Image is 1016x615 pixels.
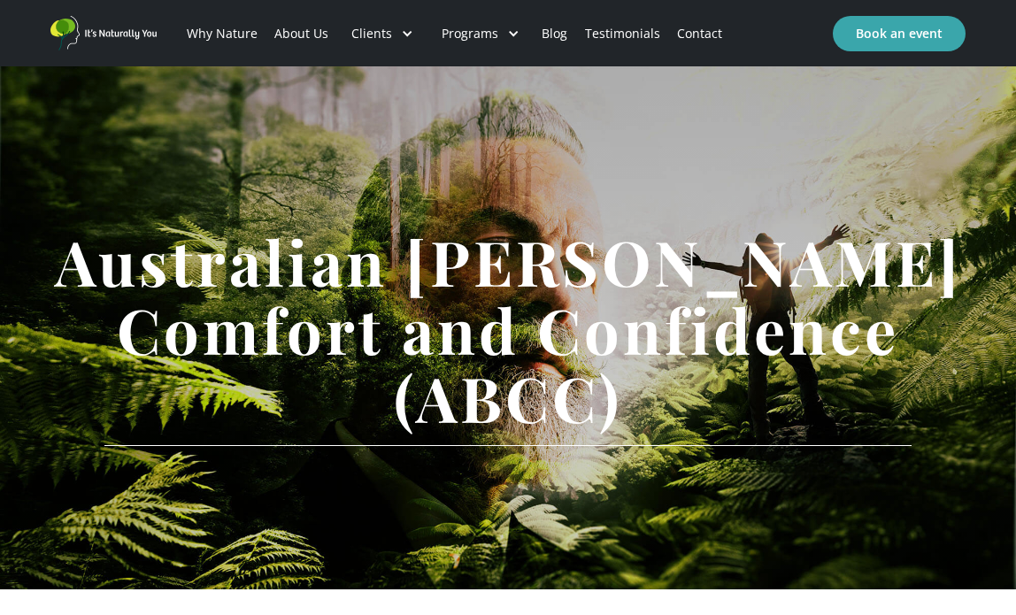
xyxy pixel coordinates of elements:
a: Why Nature [178,4,266,64]
a: Contact [668,4,730,64]
a: Testimonials [576,4,668,64]
div: Programs [442,25,498,42]
div: Clients [337,4,427,64]
a: Blog [534,4,576,64]
a: home [50,16,157,50]
a: Book an event [833,16,966,51]
h1: Australian [PERSON_NAME] Comfort and Confidence (ABCC) [4,227,1012,432]
div: Programs [427,4,534,64]
div: Clients [351,25,392,42]
a: About Us [266,4,337,64]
